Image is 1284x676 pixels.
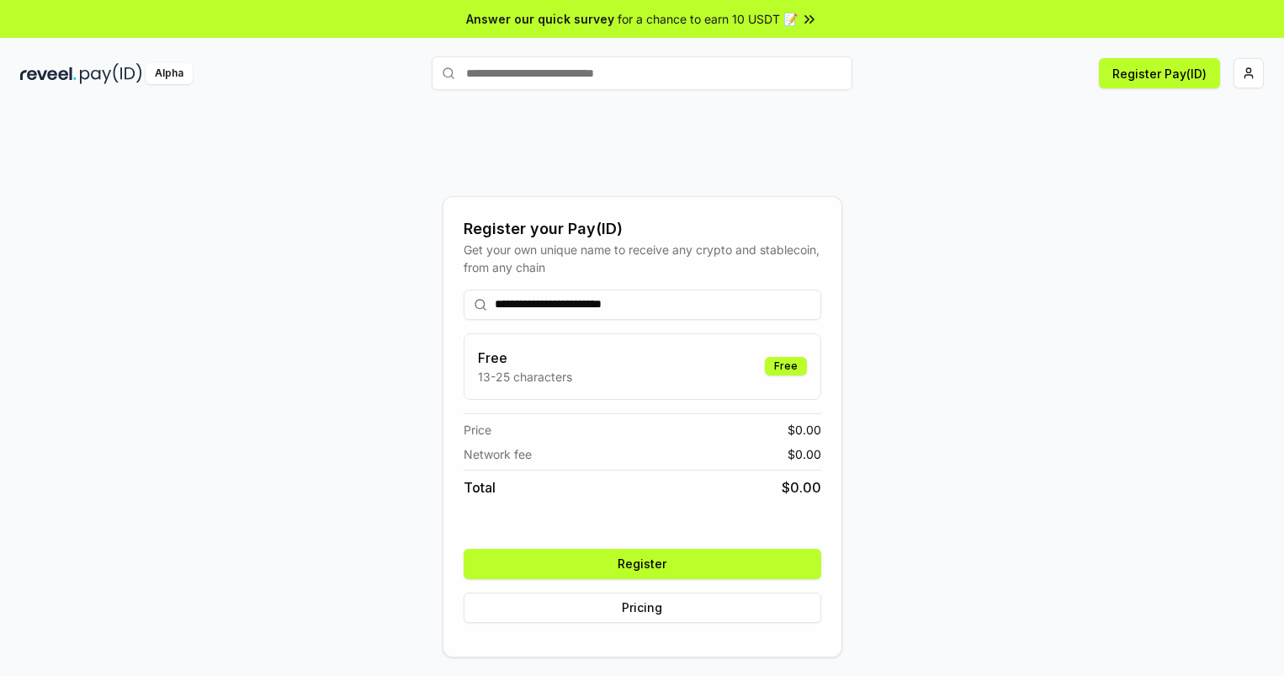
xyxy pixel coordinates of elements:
[788,445,821,463] span: $ 0.00
[464,421,491,439] span: Price
[464,241,821,276] div: Get your own unique name to receive any crypto and stablecoin, from any chain
[618,10,798,28] span: for a chance to earn 10 USDT 📝
[1099,58,1220,88] button: Register Pay(ID)
[478,348,572,368] h3: Free
[80,63,142,84] img: pay_id
[464,477,496,498] span: Total
[464,445,532,463] span: Network fee
[464,217,821,241] div: Register your Pay(ID)
[20,63,77,84] img: reveel_dark
[782,477,821,498] span: $ 0.00
[466,10,614,28] span: Answer our quick survey
[464,549,821,579] button: Register
[146,63,193,84] div: Alpha
[765,357,807,375] div: Free
[788,421,821,439] span: $ 0.00
[478,368,572,386] p: 13-25 characters
[464,593,821,623] button: Pricing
